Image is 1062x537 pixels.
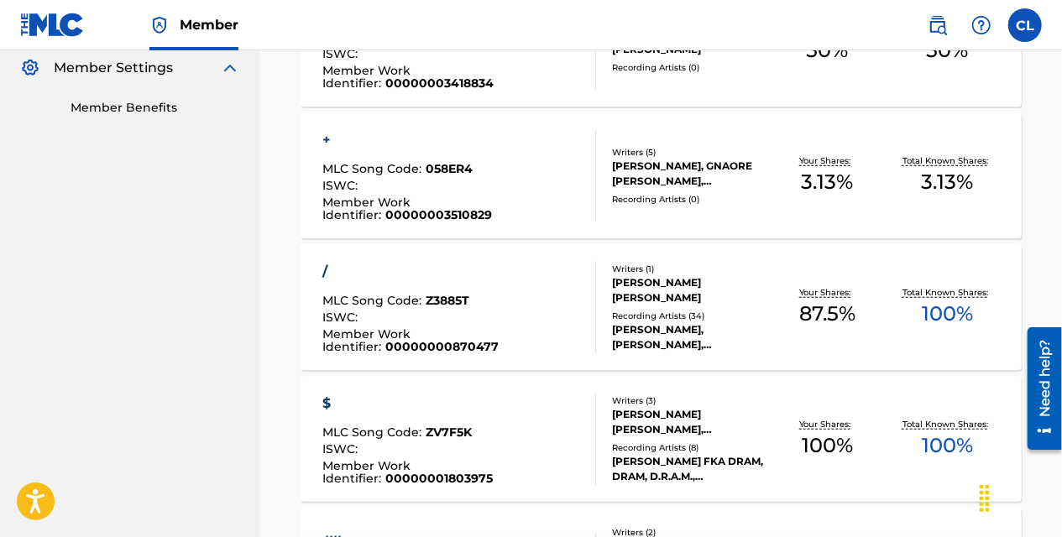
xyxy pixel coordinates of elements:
[800,418,855,430] p: Your Shares:
[322,458,411,486] span: Member Work Identifier :
[385,207,492,222] span: 00000003510829
[800,286,855,299] p: Your Shares:
[612,61,767,74] div: Recording Artists ( 0 )
[800,154,855,167] p: Your Shares:
[322,293,426,308] span: MLC Song Code :
[922,430,973,461] span: 100 %
[971,473,998,524] div: Drag
[802,430,853,461] span: 100 %
[612,275,767,305] div: [PERSON_NAME] [PERSON_NAME]
[180,15,238,34] span: Member
[612,310,767,322] div: Recording Artists ( 34 )
[322,425,426,440] span: MLC Song Code :
[921,167,973,197] span: 3.13 %
[612,159,767,189] div: [PERSON_NAME], GNAORE [PERSON_NAME], [PERSON_NAME], [PERSON_NAME], [PERSON_NAME]
[322,46,362,61] span: ISWC :
[802,167,854,197] span: 3.13 %
[385,76,494,91] span: 00000003418834
[322,441,362,456] span: ISWC :
[301,376,1022,502] a: $MLC Song Code:ZV7F5KISWC:Member Work Identifier:00000001803975Writers (3)[PERSON_NAME] [PERSON_N...
[978,456,1062,537] iframe: Chat Widget
[612,322,767,352] div: [PERSON_NAME], [PERSON_NAME], [PERSON_NAME], [PERSON_NAME], [PERSON_NAME]
[612,407,767,437] div: [PERSON_NAME] [PERSON_NAME], [PERSON_NAME]
[426,425,472,440] span: ZV7F5K
[322,63,411,91] span: Member Work Identifier :
[220,58,240,78] img: expand
[799,299,855,329] span: 87.5 %
[612,146,767,159] div: Writers ( 5 )
[921,8,955,42] a: Public Search
[385,339,499,354] span: 00000000870477
[902,154,992,167] p: Total Known Shares:
[322,161,426,176] span: MLC Song Code :
[54,58,173,78] span: Member Settings
[612,263,767,275] div: Writers ( 1 )
[922,299,973,329] span: 100 %
[20,58,40,78] img: Member Settings
[612,394,767,407] div: Writers ( 3 )
[1008,8,1042,42] div: User Menu
[149,15,170,35] img: Top Rightsholder
[322,326,411,354] span: Member Work Identifier :
[322,195,411,222] span: Member Work Identifier :
[301,112,1022,238] a: +MLC Song Code:058ER4ISWC:Member Work Identifier:00000003510829Writers (5)[PERSON_NAME], GNAORE [...
[322,394,582,414] div: $
[20,13,85,37] img: MLC Logo
[301,244,1022,370] a: /MLC Song Code:Z3885TISWC:Member Work Identifier:00000000870477Writers (1)[PERSON_NAME] [PERSON_N...
[322,178,362,193] span: ISWC :
[612,441,767,454] div: Recording Artists ( 8 )
[965,8,998,42] div: Help
[426,293,469,308] span: Z3885T
[612,193,767,206] div: Recording Artists ( 0 )
[322,310,362,325] span: ISWC :
[1015,321,1062,456] iframe: Resource Center
[902,286,992,299] p: Total Known Shares:
[928,15,948,35] img: search
[902,418,992,430] p: Total Known Shares:
[322,130,582,150] div: +
[971,15,991,35] img: help
[426,161,473,176] span: 058ER4
[322,262,582,282] div: /
[612,454,767,484] div: [PERSON_NAME] FKA DRAM, DRAM, D.R.A.M., [PERSON_NAME] FKA DRAM, DRAM
[71,99,240,117] a: Member Benefits
[385,471,493,486] span: 00000001803975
